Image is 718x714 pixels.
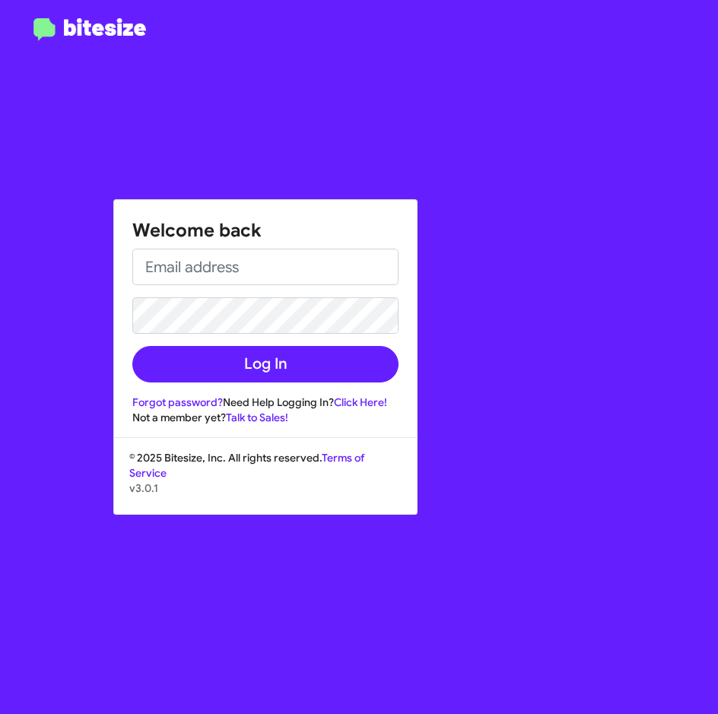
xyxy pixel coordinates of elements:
a: Forgot password? [132,395,223,409]
input: Email address [132,249,399,285]
div: © 2025 Bitesize, Inc. All rights reserved. [114,450,417,514]
button: Log In [132,346,399,382]
h1: Welcome back [132,218,399,243]
a: Click Here! [334,395,387,409]
div: Not a member yet? [132,410,399,425]
div: Need Help Logging In? [132,395,399,410]
p: v3.0.1 [129,481,402,496]
a: Talk to Sales! [226,411,288,424]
